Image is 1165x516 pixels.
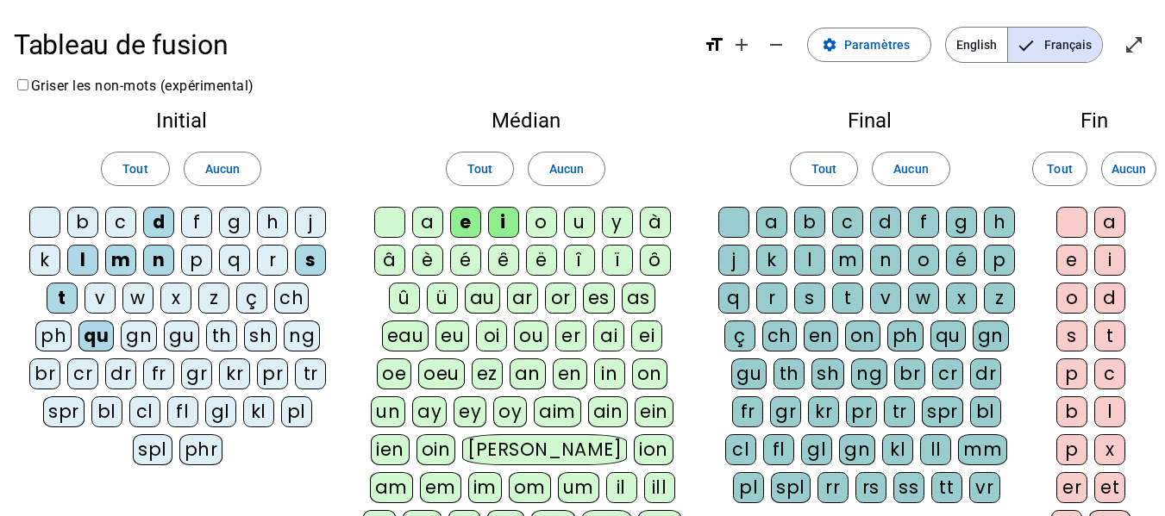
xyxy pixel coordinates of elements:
[922,396,963,427] div: spr
[870,245,901,276] div: n
[759,28,793,62] button: Diminuer la taille de la police
[969,472,1000,503] div: vr
[122,283,153,314] div: w
[29,245,60,276] div: k
[588,396,629,427] div: ain
[370,472,413,503] div: am
[1094,358,1125,389] div: c
[811,358,844,389] div: sh
[794,207,825,238] div: b
[920,434,951,465] div: ll
[845,320,880,351] div: on
[105,207,136,238] div: c
[257,207,288,238] div: h
[893,472,924,503] div: ss
[790,152,858,186] button: Tout
[184,152,261,186] button: Aucun
[1094,207,1125,238] div: a
[1056,396,1087,427] div: b
[450,245,481,276] div: é
[594,358,625,389] div: in
[958,434,1007,465] div: mm
[418,358,465,389] div: oeu
[884,396,915,427] div: tr
[851,358,887,389] div: ng
[129,396,160,427] div: cl
[167,396,198,427] div: fl
[122,159,147,179] span: Tout
[412,245,443,276] div: è
[984,245,1015,276] div: p
[808,396,839,427] div: kr
[839,434,875,465] div: gn
[493,396,527,427] div: oy
[181,245,212,276] div: p
[832,245,863,276] div: m
[528,152,605,186] button: Aucun
[602,207,633,238] div: y
[1094,472,1125,503] div: et
[488,207,519,238] div: i
[553,358,587,389] div: en
[295,358,326,389] div: tr
[28,110,335,131] h2: Initial
[160,283,191,314] div: x
[1101,152,1156,186] button: Aucun
[205,396,236,427] div: gl
[143,245,174,276] div: n
[807,28,931,62] button: Paramètres
[526,245,557,276] div: ë
[593,320,624,351] div: ai
[1056,472,1087,503] div: er
[295,245,326,276] div: s
[606,472,637,503] div: il
[894,358,925,389] div: br
[930,320,966,351] div: qu
[1124,34,1144,55] mat-icon: open_in_full
[514,320,548,351] div: ou
[945,27,1103,63] mat-button-toggle-group: Language selection
[794,245,825,276] div: l
[371,396,405,427] div: un
[724,28,759,62] button: Augmenter la taille de la police
[908,245,939,276] div: o
[35,320,72,351] div: ph
[766,34,786,55] mat-icon: remove
[67,245,98,276] div: l
[640,245,671,276] div: ô
[17,79,28,90] input: Griser les non-mots (expérimental)
[389,283,420,314] div: û
[946,28,1007,62] span: English
[602,245,633,276] div: ï
[822,37,837,53] mat-icon: settings
[763,434,794,465] div: fl
[555,320,586,351] div: er
[377,358,411,389] div: oe
[718,283,749,314] div: q
[371,434,410,465] div: ien
[946,283,977,314] div: x
[467,159,492,179] span: Tout
[583,283,615,314] div: es
[257,245,288,276] div: r
[622,283,655,314] div: as
[105,245,136,276] div: m
[549,159,584,179] span: Aucun
[931,472,962,503] div: tt
[244,320,277,351] div: sh
[206,320,237,351] div: th
[632,358,667,389] div: on
[893,159,928,179] span: Aucun
[462,434,627,465] div: [PERSON_NAME]
[14,17,690,72] h1: Tableau de fusion
[284,320,320,351] div: ng
[465,283,500,314] div: au
[1094,320,1125,351] div: t
[509,472,551,503] div: om
[635,396,673,427] div: ein
[946,245,977,276] div: é
[801,434,832,465] div: gl
[198,283,229,314] div: z
[374,245,405,276] div: â
[644,472,675,503] div: ill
